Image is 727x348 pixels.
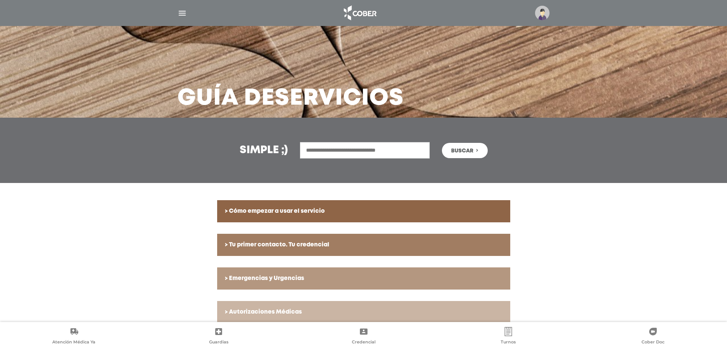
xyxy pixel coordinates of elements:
h3: Simple ;) [240,145,288,156]
a: Cober Doc [581,327,725,346]
img: logo_cober_home-white.png [340,4,380,22]
h6: > Emergencias y Urgencias [225,275,503,282]
a: Guardias [146,327,291,346]
img: profile-placeholder.svg [535,6,550,20]
h3: Guía de Servicios [177,89,404,108]
button: Buscar [442,143,488,158]
a: > Emergencias y Urgencias [217,267,510,290]
a: > Cómo empezar a usar el servicio [217,200,510,222]
span: Turnos [501,339,516,346]
h6: > Cómo empezar a usar el servicio [225,208,503,215]
h6: > Autorizaciones Médicas [225,309,503,316]
a: Atención Médica Ya [2,327,146,346]
a: > Autorizaciones Médicas [217,301,510,323]
a: Credencial [291,327,436,346]
span: Buscar [451,148,473,154]
a: > Tu primer contacto. Tu credencial [217,234,510,256]
a: Turnos [436,327,580,346]
span: Guardias [209,339,229,346]
h6: > Tu primer contacto. Tu credencial [225,241,503,248]
span: Atención Médica Ya [52,339,95,346]
img: Cober_menu-lines-white.svg [177,8,187,18]
span: Credencial [352,339,376,346]
span: Cober Doc [642,339,664,346]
